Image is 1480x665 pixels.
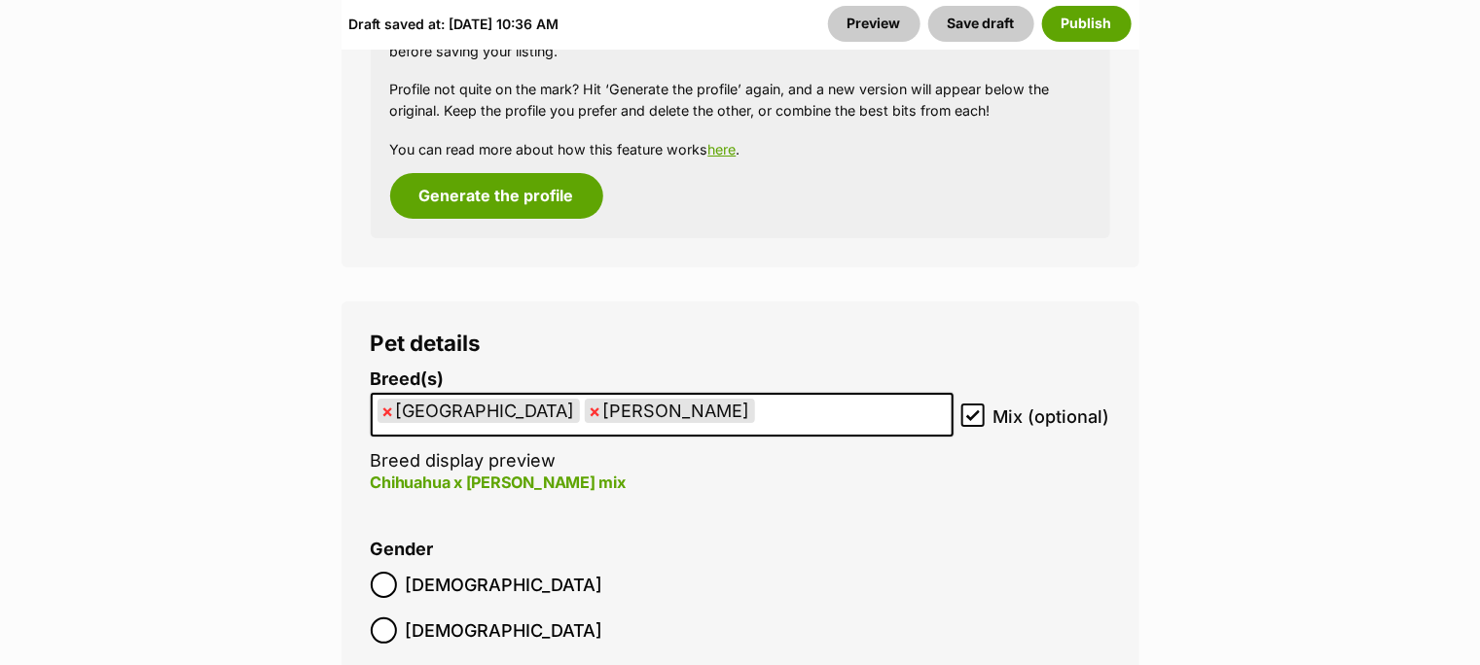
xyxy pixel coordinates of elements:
span: [DEMOGRAPHIC_DATA] [406,617,603,644]
span: Pet details [371,330,482,356]
span: [DEMOGRAPHIC_DATA] [406,572,603,598]
li: Chihuahua [378,399,580,423]
label: Breed(s) [371,369,954,390]
span: × [590,399,601,423]
label: Gender [371,540,434,560]
button: Generate the profile [390,173,603,218]
li: King Charles Spaniel [585,399,755,423]
span: × [382,399,394,423]
li: Breed display preview [371,369,954,514]
a: here [708,141,737,157]
p: Profile not quite on the mark? Hit ‘Generate the profile’ again, and a new version will appear be... [390,79,1091,121]
div: Draft saved at: [DATE] 10:36 AM [349,7,560,42]
button: Save draft [928,7,1034,42]
span: Mix (optional) [993,403,1110,430]
p: Chihuahua x [PERSON_NAME] mix [371,471,954,494]
p: You can read more about how this feature works . [390,139,1091,159]
button: Publish [1042,7,1132,42]
a: Preview [828,7,920,42]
